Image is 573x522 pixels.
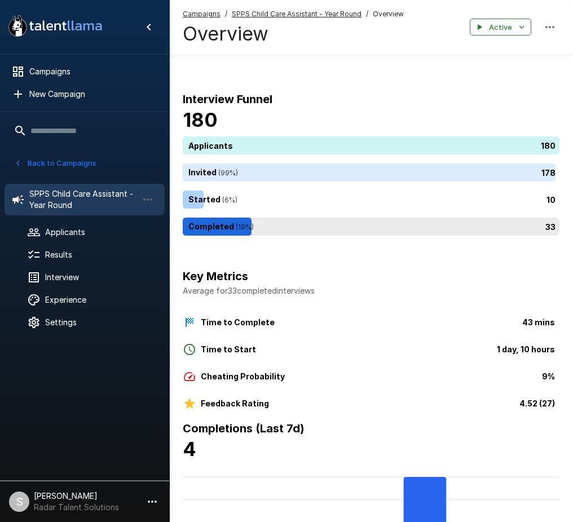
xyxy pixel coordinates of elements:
b: 9% [542,371,555,381]
p: Average for 33 completed interviews [183,285,559,297]
button: Active [470,19,531,36]
b: 4 [183,437,196,461]
p: 178 [541,167,556,179]
b: Time to Start [201,344,256,354]
b: 4.52 (27) [519,399,555,408]
b: Interview Funnel [183,92,272,106]
p: 33 [545,221,556,233]
p: 180 [541,140,556,152]
b: Cheating Probability [201,371,285,381]
b: Key Metrics [183,269,248,283]
b: Time to Complete [201,317,275,327]
b: Feedback Rating [201,399,269,408]
h4: Overview [183,22,404,46]
b: 43 mins [522,317,555,327]
b: Completions (Last 7d) [183,422,305,435]
b: 1 day, 10 hours [497,344,555,354]
b: 180 [183,108,218,131]
p: 10 [546,194,556,206]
